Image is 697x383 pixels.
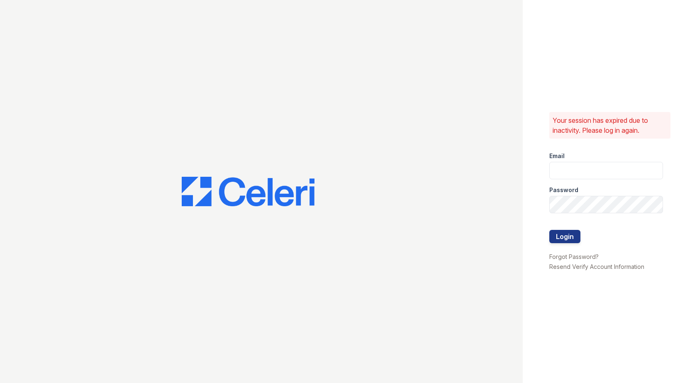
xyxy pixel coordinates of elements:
label: Password [549,186,578,194]
p: Your session has expired due to inactivity. Please log in again. [553,115,667,135]
img: CE_Logo_Blue-a8612792a0a2168367f1c8372b55b34899dd931a85d93a1a3d3e32e68fde9ad4.png [182,177,314,207]
button: Login [549,230,580,243]
label: Email [549,152,565,160]
a: Resend Verify Account Information [549,263,644,270]
a: Forgot Password? [549,253,599,260]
